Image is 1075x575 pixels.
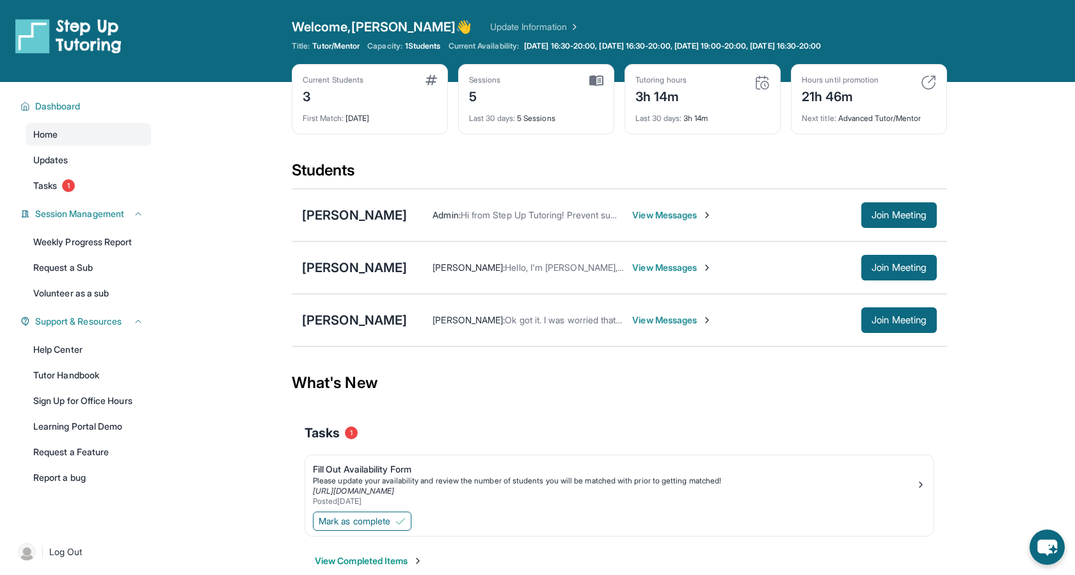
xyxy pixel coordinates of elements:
[754,75,770,90] img: card
[872,264,927,271] span: Join Meeting
[469,113,515,123] span: Last 30 days :
[522,41,824,51] a: [DATE] 16:30-20:00, [DATE] 16:30-20:00, [DATE] 19:00-20:00, [DATE] 16:30-20:00
[41,544,44,560] span: |
[26,338,151,361] a: Help Center
[921,75,936,90] img: card
[302,206,407,224] div: [PERSON_NAME]
[635,75,687,85] div: Tutoring hours
[702,263,712,273] img: Chevron-Right
[345,426,358,439] span: 1
[802,106,936,124] div: Advanced Tutor/Mentor
[802,85,879,106] div: 21h 46m
[292,355,947,411] div: What's New
[315,555,423,567] button: View Completed Items
[26,441,151,464] a: Request a Feature
[861,202,937,228] button: Join Meeting
[302,311,407,329] div: [PERSON_NAME]
[367,41,402,51] span: Capacity:
[405,41,441,51] span: 1 Students
[33,154,68,166] span: Updates
[433,262,505,273] span: [PERSON_NAME] :
[469,85,501,106] div: 5
[292,18,472,36] span: Welcome, [PERSON_NAME] 👋
[524,41,821,51] span: [DATE] 16:30-20:00, [DATE] 16:30-20:00, [DATE] 19:00-20:00, [DATE] 16:30-20:00
[861,307,937,333] button: Join Meeting
[18,543,36,561] img: user-img
[303,106,437,124] div: [DATE]
[30,315,143,328] button: Support & Resources
[26,123,151,146] a: Home
[33,179,57,192] span: Tasks
[313,512,411,531] button: Mark as complete
[313,463,916,476] div: Fill Out Availability Form
[635,113,681,123] span: Last 30 days :
[35,207,124,220] span: Session Management
[567,20,580,33] img: Chevron Right
[426,75,437,85] img: card
[872,211,927,219] span: Join Meeting
[702,315,712,325] img: Chevron-Right
[433,209,460,220] span: Admin :
[35,100,81,113] span: Dashboard
[490,20,580,33] a: Update Information
[30,207,143,220] button: Session Management
[13,538,151,566] a: |Log Out
[313,496,916,506] div: Posted [DATE]
[26,389,151,412] a: Sign Up for Office Hours
[26,256,151,279] a: Request a Sub
[26,466,151,489] a: Report a bug
[319,515,390,528] span: Mark as complete
[30,100,143,113] button: Dashboard
[26,282,151,305] a: Volunteer as a sub
[26,231,151,254] a: Weekly Progress Report
[313,476,916,486] div: Please update your availability and review the number of students you will be matched with prior ...
[305,455,934,509] a: Fill Out Availability FormPlease update your availability and review the number of students you w...
[449,41,519,51] span: Current Availability:
[312,41,360,51] span: Tutor/Mentor
[303,75,363,85] div: Current Students
[433,314,505,325] span: [PERSON_NAME] :
[303,113,344,123] span: First Match :
[632,314,712,327] span: View Messages
[33,128,58,141] span: Home
[635,106,770,124] div: 3h 14m
[302,259,407,277] div: [PERSON_NAME]
[15,18,122,54] img: logo
[802,75,879,85] div: Hours until promotion
[292,160,947,188] div: Students
[589,75,603,86] img: card
[802,113,836,123] span: Next title :
[313,486,394,496] a: [URL][DOMAIN_NAME]
[35,315,122,328] span: Support & Resources
[26,149,151,172] a: Updates
[872,316,927,324] span: Join Meeting
[26,174,151,197] a: Tasks1
[62,179,75,192] span: 1
[305,424,340,442] span: Tasks
[632,261,712,274] span: View Messages
[635,85,687,106] div: 3h 14m
[469,106,603,124] div: 5 Sessions
[861,255,937,280] button: Join Meeting
[632,209,712,222] span: View Messages
[49,546,83,558] span: Log Out
[1030,530,1065,565] button: chat-button
[469,75,501,85] div: Sessions
[26,415,151,438] a: Learning Portal Demo
[292,41,310,51] span: Title:
[303,85,363,106] div: 3
[702,210,712,220] img: Chevron-Right
[505,262,841,273] span: Hello, I'm [PERSON_NAME], are you ok with the given times? (Mon. and Wed. 4:30)
[26,364,151,387] a: Tutor Handbook
[395,516,406,526] img: Mark as complete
